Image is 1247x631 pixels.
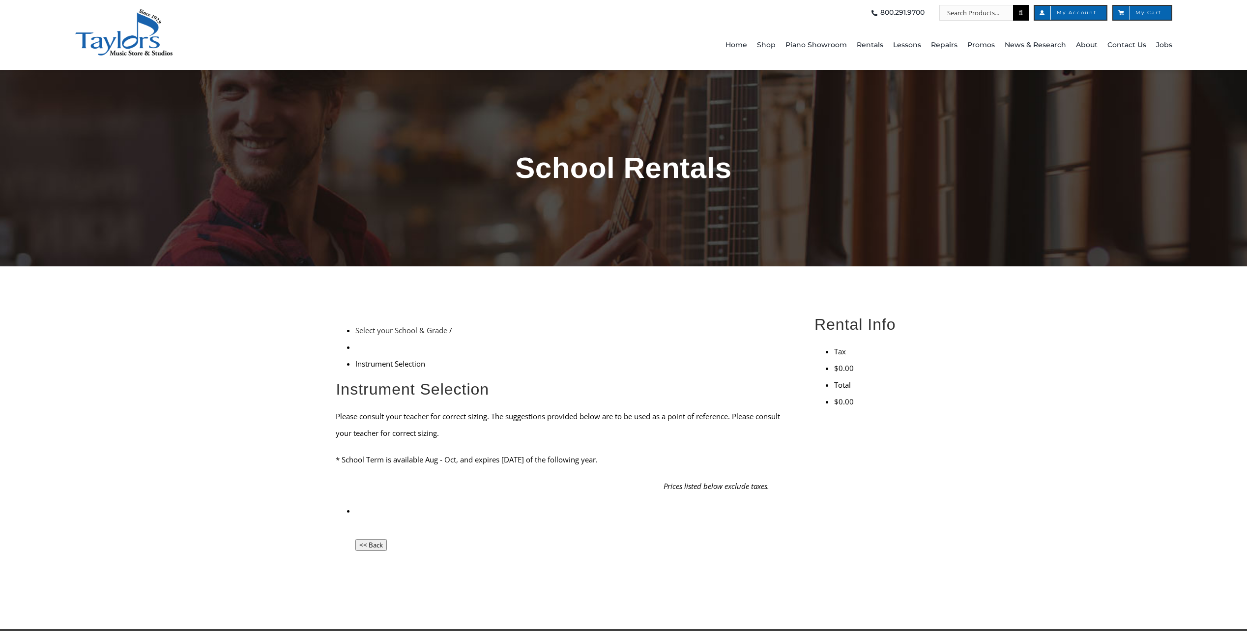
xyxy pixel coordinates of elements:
[1044,10,1097,15] span: My Account
[931,37,957,53] span: Repairs
[336,379,791,400] h2: Instrument Selection
[449,325,452,335] span: /
[1112,5,1172,21] a: My Cart
[1107,37,1146,53] span: Contact Us
[336,408,791,441] p: Please consult your teacher for correct sizing. The suggestions provided below are to be used as ...
[355,325,447,335] a: Select your School & Grade
[75,7,173,17] a: taylors-music-store-west-chester
[1013,5,1029,21] input: Search
[1156,37,1172,53] span: Jobs
[1076,21,1098,70] a: About
[1107,21,1146,70] a: Contact Us
[1076,37,1098,53] span: About
[939,5,1013,21] input: Search Products...
[931,21,957,70] a: Repairs
[1005,21,1066,70] a: News & Research
[336,147,911,189] h1: School Rentals
[869,5,925,21] a: 800.291.9700
[664,481,769,491] em: Prices listed below exclude taxes.
[834,343,911,360] li: Tax
[360,21,1172,70] nav: Main Menu
[1034,5,1107,21] a: My Account
[355,355,791,372] li: Instrument Selection
[757,37,776,53] span: Shop
[857,37,883,53] span: Rentals
[834,360,911,376] li: $0.00
[857,21,883,70] a: Rentals
[1005,37,1066,53] span: News & Research
[967,21,995,70] a: Promos
[336,451,791,468] p: * School Term is available Aug - Oct, and expires [DATE] of the following year.
[757,21,776,70] a: Shop
[814,315,911,335] h2: Rental Info
[893,21,921,70] a: Lessons
[1123,10,1161,15] span: My Cart
[893,37,921,53] span: Lessons
[834,393,911,410] li: $0.00
[785,21,847,70] a: Piano Showroom
[725,37,747,53] span: Home
[360,5,1172,21] nav: Top Right
[880,5,925,21] span: 800.291.9700
[1156,21,1172,70] a: Jobs
[834,376,911,393] li: Total
[967,37,995,53] span: Promos
[785,37,847,53] span: Piano Showroom
[355,539,387,551] input: << Back
[725,21,747,70] a: Home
